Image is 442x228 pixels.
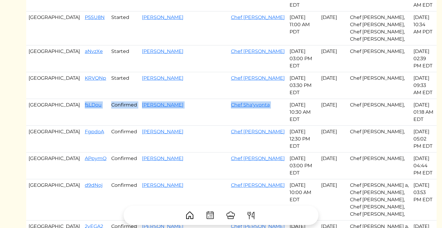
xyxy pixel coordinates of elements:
[411,126,437,153] td: [DATE] 05:02 PM EDT
[85,129,104,134] a: FgpdoA
[287,179,319,220] td: [DATE] 10:00 AM EDT
[85,48,103,54] a: aNvzXe
[348,153,411,179] td: Chef [PERSON_NAME],
[319,11,348,45] td: [DATE]
[319,179,348,220] td: [DATE]
[231,182,285,188] a: Chef [PERSON_NAME]
[142,129,183,134] a: [PERSON_NAME]
[142,48,183,54] a: [PERSON_NAME]
[231,75,285,81] a: Chef [PERSON_NAME]
[26,153,82,179] td: [GEOGRAPHIC_DATA]
[246,211,256,220] img: ForkKnife-55491504ffdb50bab0c1e09e7649658475375261d09fd45db06cec23bce548bf.svg
[348,126,411,153] td: Chef [PERSON_NAME],
[26,179,82,220] td: [GEOGRAPHIC_DATA]
[348,99,411,126] td: Chef [PERSON_NAME],
[26,72,82,99] td: [GEOGRAPHIC_DATA]
[85,102,102,108] a: fsLDou
[319,126,348,153] td: [DATE]
[226,211,235,220] img: ChefHat-a374fb509e4f37eb0702ca99f5f64f3b6956810f32a249b33092029f8484b388.svg
[411,72,437,99] td: [DATE] 09:33 AM EDT
[109,45,140,72] td: Started
[109,11,140,45] td: Started
[142,102,183,108] a: [PERSON_NAME]
[231,14,285,20] a: Chef [PERSON_NAME]
[109,72,140,99] td: Started
[109,153,140,179] td: Confirmed
[287,45,319,72] td: [DATE] 03:00 PM EDT
[411,45,437,72] td: [DATE] 02:39 PM EDT
[109,99,140,126] td: Confirmed
[287,72,319,99] td: [DATE] 03:30 PM EDT
[85,75,106,81] a: KRVQNp
[231,129,285,134] a: Chef [PERSON_NAME]
[287,99,319,126] td: [DATE] 10:30 AM EDT
[26,99,82,126] td: [GEOGRAPHIC_DATA]
[287,153,319,179] td: [DATE] 03:00 PM EDT
[205,211,215,220] img: CalendarDots-5bcf9d9080389f2a281d69619e1c85352834be518fbc73d9501aef674afc0d57.svg
[85,14,105,20] a: P5SU8N
[411,179,437,220] td: [DATE] 03:53 PM EDT
[348,45,411,72] td: Chef [PERSON_NAME],
[85,156,106,161] a: APpymQ
[287,126,319,153] td: [DATE] 12:30 PM EDT
[26,11,82,45] td: [GEOGRAPHIC_DATA]
[411,11,437,45] td: [DATE] 10:34 AM PDT
[142,14,183,20] a: [PERSON_NAME]
[109,126,140,153] td: Confirmed
[319,72,348,99] td: [DATE]
[287,11,319,45] td: [DATE] 11:00 AM PDT
[142,75,183,81] a: [PERSON_NAME]
[231,102,270,108] a: Chef Sha'yvonta
[319,153,348,179] td: [DATE]
[26,45,82,72] td: [GEOGRAPHIC_DATA]
[109,179,140,220] td: Confirmed
[348,72,411,99] td: Chef [PERSON_NAME],
[319,45,348,72] td: [DATE]
[231,156,285,161] a: Chef [PERSON_NAME]
[185,211,195,220] img: House-9bf13187bcbb5817f509fe5e7408150f90897510c4275e13d0d5fca38e0b5951.svg
[231,48,285,54] a: Chef [PERSON_NAME]
[142,156,183,161] a: [PERSON_NAME]
[26,126,82,153] td: [GEOGRAPHIC_DATA]
[348,179,411,220] td: Chef [PERSON_NAME] a, Chef [PERSON_NAME], Chef [PERSON_NAME], Chef [PERSON_NAME], Chef [PERSON_NA...
[319,99,348,126] td: [DATE]
[411,153,437,179] td: [DATE] 04:44 PM EDT
[142,182,183,188] a: [PERSON_NAME]
[411,99,437,126] td: [DATE] 01:18 AM EDT
[85,182,103,188] a: d9dNoj
[348,11,411,45] td: Chef [PERSON_NAME], Chef [PERSON_NAME], Chef [PERSON_NAME], Chef [PERSON_NAME],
